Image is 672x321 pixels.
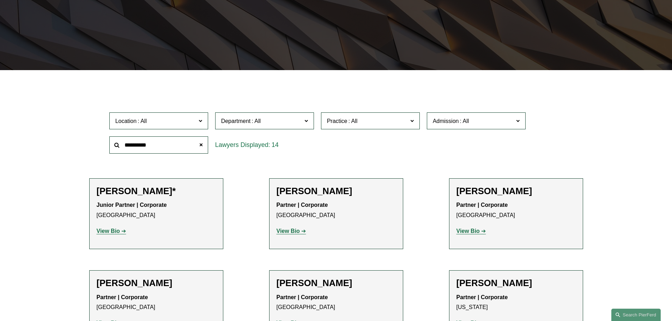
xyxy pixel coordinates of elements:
strong: Partner | Corporate [97,294,148,300]
strong: View Bio [277,228,300,234]
h2: [PERSON_NAME] [277,186,396,197]
a: View Bio [277,228,306,234]
p: [GEOGRAPHIC_DATA] [97,292,216,313]
strong: Partner | Corporate [277,202,328,208]
strong: View Bio [97,228,120,234]
p: [GEOGRAPHIC_DATA] [277,292,396,313]
p: [US_STATE] [456,292,576,313]
h2: [PERSON_NAME] [277,278,396,289]
h2: [PERSON_NAME]* [97,186,216,197]
a: View Bio [97,228,126,234]
span: Practice [327,118,347,124]
strong: Partner | Corporate [277,294,328,300]
span: Location [115,118,137,124]
p: [GEOGRAPHIC_DATA] [97,200,216,221]
p: [GEOGRAPHIC_DATA] [277,200,396,221]
a: Search this site [611,309,661,321]
h2: [PERSON_NAME] [97,278,216,289]
strong: View Bio [456,228,480,234]
span: 14 [272,141,279,148]
h2: [PERSON_NAME] [456,186,576,197]
strong: Partner | Corporate [456,202,508,208]
span: Department [221,118,251,124]
span: Admission [433,118,459,124]
p: [GEOGRAPHIC_DATA] [456,200,576,221]
h2: [PERSON_NAME] [456,278,576,289]
strong: Junior Partner | Corporate [97,202,167,208]
a: View Bio [456,228,486,234]
strong: Partner | Corporate [456,294,508,300]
